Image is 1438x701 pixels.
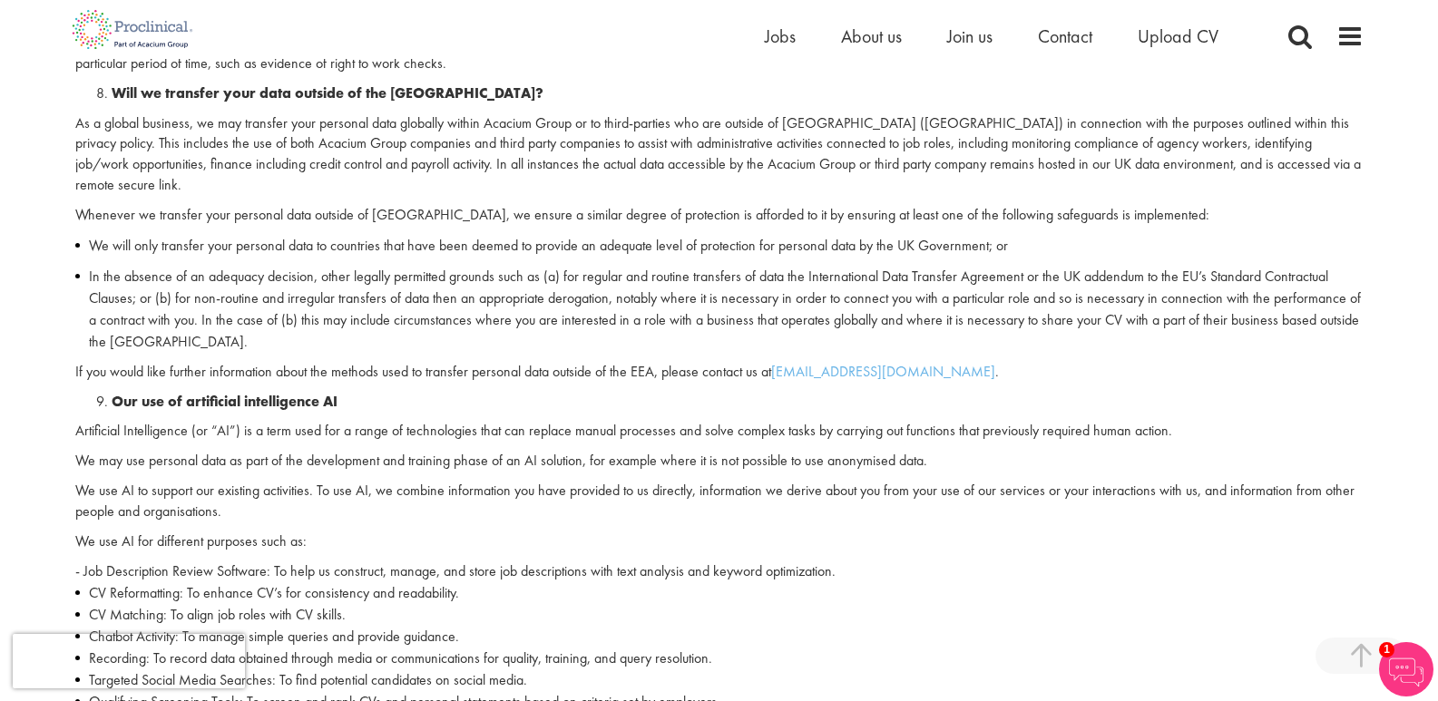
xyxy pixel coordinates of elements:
p: We use AI to support our existing activities. To use AI, we combine information you have provided... [75,481,1364,522]
strong: Will we transfer your data outside of the [GEOGRAPHIC_DATA]? [112,83,543,102]
a: Join us [947,24,993,48]
img: Chatbot [1379,642,1433,696]
p: As a global business, we may transfer your personal data globally within Acacium Group or to thir... [75,113,1364,196]
p: We use AI for different purposes such as: [75,531,1364,552]
strong: Our use of artificial intelligence AI [112,392,337,411]
li: Chatbot Activity: To manage simple queries and provide guidance. [75,626,1364,647]
iframe: reCAPTCHA [13,634,245,688]
li: CV Reformatting: To enhance CV’s for consistency and readability. [75,582,1364,604]
p: We may use personal data as part of the development and training phase of an AI solution, for exa... [75,451,1364,472]
a: Jobs [765,24,796,48]
span: 1 [1379,642,1394,657]
li: Recording: To record data obtained through media or communications for quality, training, and que... [75,647,1364,669]
li: In the absence of an adequacy decision, other legally permitted grounds such as (a) for regular a... [75,266,1364,353]
p: Artificial Intelligence (or “AI”) is a term used for a range of technologies that can replace man... [75,421,1364,442]
p: If you would like further information about the methods used to transfer personal data outside of... [75,362,1364,383]
li: CV Matching: To align job roles with CV skills. [75,604,1364,626]
a: Contact [1038,24,1092,48]
li: Targeted Social Media Searches: To find potential candidates on social media. [75,669,1364,691]
a: [EMAIL_ADDRESS][DOMAIN_NAME] [771,362,995,381]
li: We will only transfer your personal data to countries that have been deemed to provide an adequat... [75,235,1364,257]
p: Whenever we transfer your personal data outside of [GEOGRAPHIC_DATA], we ensure a similar degree ... [75,205,1364,226]
a: Upload CV [1138,24,1218,48]
a: About us [841,24,902,48]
